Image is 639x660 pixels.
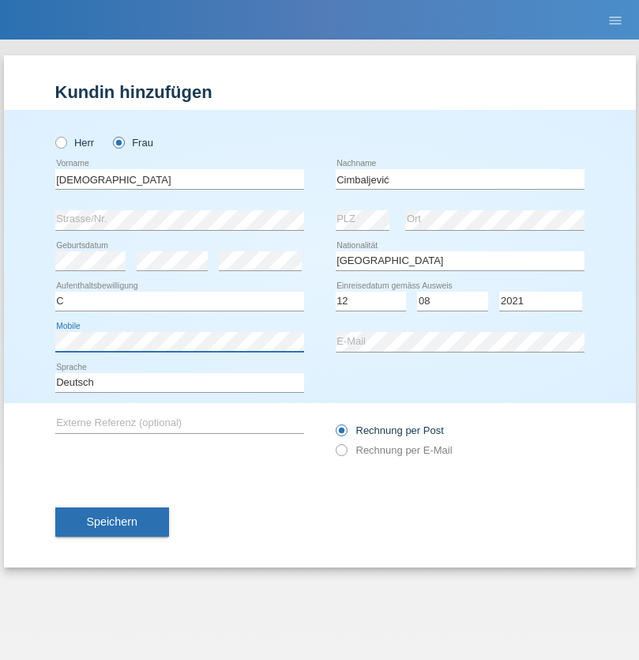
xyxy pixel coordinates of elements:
label: Herr [55,137,95,149]
label: Rechnung per Post [336,424,444,436]
input: Herr [55,137,66,147]
button: Speichern [55,507,169,537]
i: menu [607,13,623,28]
label: Rechnung per E-Mail [336,444,453,456]
h1: Kundin hinzufügen [55,82,584,102]
label: Frau [113,137,153,149]
input: Rechnung per E-Mail [336,444,346,464]
input: Frau [113,137,123,147]
a: menu [600,15,631,25]
span: Speichern [87,515,137,528]
input: Rechnung per Post [336,424,346,444]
